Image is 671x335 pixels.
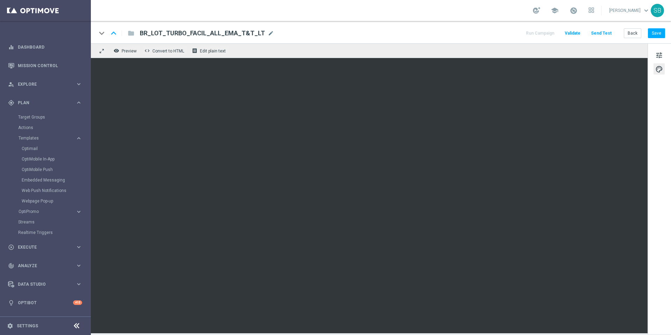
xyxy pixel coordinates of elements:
[8,300,82,306] button: lightbulb Optibot +10
[8,44,14,50] i: equalizer
[192,48,197,54] i: receipt
[22,143,90,154] div: Optimail
[22,164,90,175] div: OptiMobile Push
[75,281,82,287] i: keyboard_arrow_right
[8,293,82,312] div: Optibot
[75,262,82,269] i: keyboard_arrow_right
[18,219,73,225] a: Streams
[18,38,82,56] a: Dashboard
[19,136,68,140] span: Templates
[22,175,90,185] div: Embedded Messaging
[143,46,187,55] button: code Convert to HTML
[19,136,75,140] div: Templates
[654,63,665,74] button: palette
[7,323,13,329] i: settings
[112,46,140,55] button: remove_red_eye Preview
[122,49,137,54] span: Preview
[590,29,613,38] button: Send Test
[19,209,75,214] div: OptiPromo
[8,263,82,269] button: track_changes Analyze keyboard_arrow_right
[22,198,73,204] a: Webpage Pop-up
[8,44,82,50] button: equalizer Dashboard
[18,122,90,133] div: Actions
[144,48,150,54] span: code
[8,100,14,106] i: gps_fixed
[18,209,82,214] div: OptiPromo keyboard_arrow_right
[8,38,82,56] div: Dashboard
[8,81,14,87] i: person_search
[22,156,73,162] a: OptiMobile In-App
[18,133,90,206] div: Templates
[8,281,82,287] button: Data Studio keyboard_arrow_right
[18,217,90,227] div: Streams
[75,208,82,215] i: keyboard_arrow_right
[22,177,73,183] a: Embedded Messaging
[565,31,580,36] span: Validate
[75,244,82,250] i: keyboard_arrow_right
[18,114,73,120] a: Target Groups
[654,49,665,60] button: tune
[18,112,90,122] div: Target Groups
[22,185,90,196] div: Web Push Notifications
[8,281,75,287] div: Data Studio
[18,245,75,249] span: Execute
[18,230,73,235] a: Realtime Triggers
[22,154,90,164] div: OptiMobile In-App
[108,28,119,38] i: keyboard_arrow_up
[624,28,641,38] button: Back
[8,244,82,250] button: play_circle_outline Execute keyboard_arrow_right
[8,56,82,75] div: Mission Control
[75,81,82,87] i: keyboard_arrow_right
[655,65,663,74] span: palette
[17,324,38,328] a: Settings
[18,282,75,286] span: Data Studio
[18,82,75,86] span: Explore
[18,264,75,268] span: Analyze
[152,49,184,54] span: Convert to HTML
[18,101,75,105] span: Plan
[190,46,229,55] button: receipt Edit plain text
[642,7,650,14] span: keyboard_arrow_down
[651,4,664,17] div: SB
[75,135,82,142] i: keyboard_arrow_right
[22,188,73,193] a: Web Push Notifications
[18,227,90,238] div: Realtime Triggers
[8,100,75,106] div: Plan
[19,209,68,214] span: OptiPromo
[18,125,73,130] a: Actions
[8,263,75,269] div: Analyze
[22,196,90,206] div: Webpage Pop-up
[114,48,119,54] i: remove_red_eye
[655,51,663,60] span: tune
[8,81,82,87] button: person_search Explore keyboard_arrow_right
[73,300,82,305] div: +10
[18,206,90,217] div: OptiPromo
[18,56,82,75] a: Mission Control
[75,99,82,106] i: keyboard_arrow_right
[22,167,73,172] a: OptiMobile Push
[140,29,265,37] span: BR_LOT_TURBO_FACIL_ALL_EMA_T&T_LT
[200,49,226,54] span: Edit plain text
[22,146,73,151] a: Optimail
[608,5,651,16] a: [PERSON_NAME]keyboard_arrow_down
[18,293,73,312] a: Optibot
[8,100,82,106] button: gps_fixed Plan keyboard_arrow_right
[8,81,75,87] div: Explore
[18,135,82,141] button: Templates keyboard_arrow_right
[8,63,82,69] button: Mission Control
[551,7,558,14] span: school
[8,244,14,250] i: play_circle_outline
[564,29,582,38] button: Validate
[648,28,665,38] button: Save
[8,244,75,250] div: Execute
[8,263,14,269] i: track_changes
[268,30,274,36] span: mode_edit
